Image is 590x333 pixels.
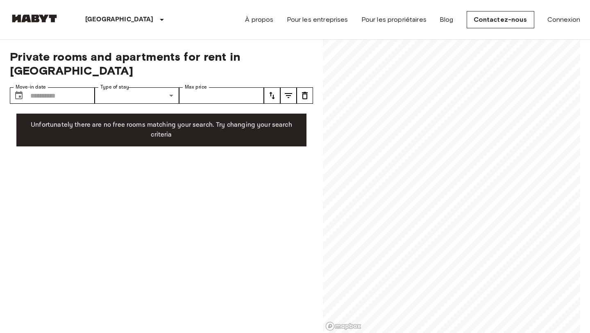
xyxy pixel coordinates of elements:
img: Habyt [10,14,59,23]
p: [GEOGRAPHIC_DATA] [85,15,154,25]
span: Private rooms and apartments for rent in [GEOGRAPHIC_DATA] [10,50,313,78]
button: tune [280,87,297,104]
a: Pour les entreprises [287,15,348,25]
p: Unfortunately there are no free rooms matching your search. Try changing your search criteria [23,120,300,140]
label: Move-in date [16,84,46,91]
button: Choose date [11,87,27,104]
button: tune [297,87,313,104]
a: Mapbox logo [325,322,361,331]
a: Blog [440,15,454,25]
a: Connexion [547,15,580,25]
a: Pour les propriétaires [361,15,427,25]
label: Type of stay [100,84,129,91]
button: tune [264,87,280,104]
label: Max price [185,84,207,91]
a: Contactez-nous [467,11,534,28]
a: À propos [245,15,273,25]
